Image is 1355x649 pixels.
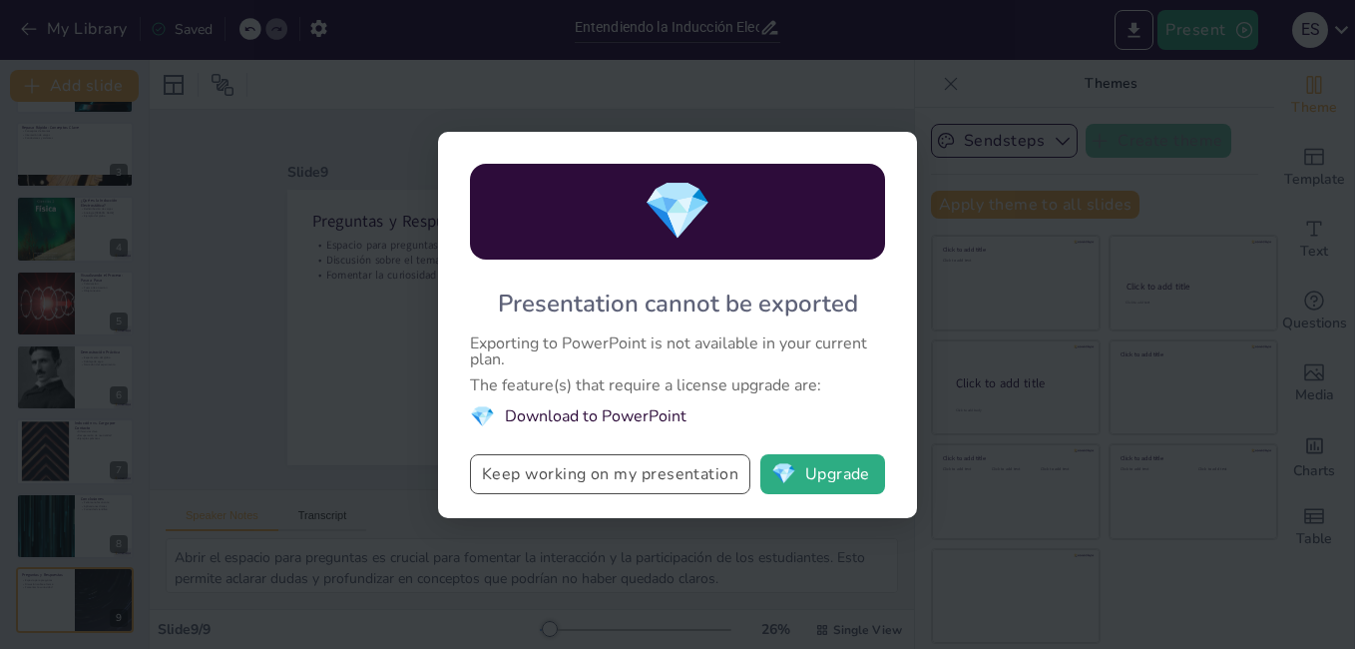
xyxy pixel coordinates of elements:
span: diamond [470,403,495,430]
button: diamondUpgrade [760,454,885,494]
div: Exporting to PowerPoint is not available in your current plan. [470,335,885,367]
button: Keep working on my presentation [470,454,750,494]
li: Download to PowerPoint [470,403,885,430]
span: diamond [643,173,712,250]
div: The feature(s) that require a license upgrade are: [470,377,885,393]
span: diamond [771,464,796,484]
div: Presentation cannot be exported [498,288,858,320]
